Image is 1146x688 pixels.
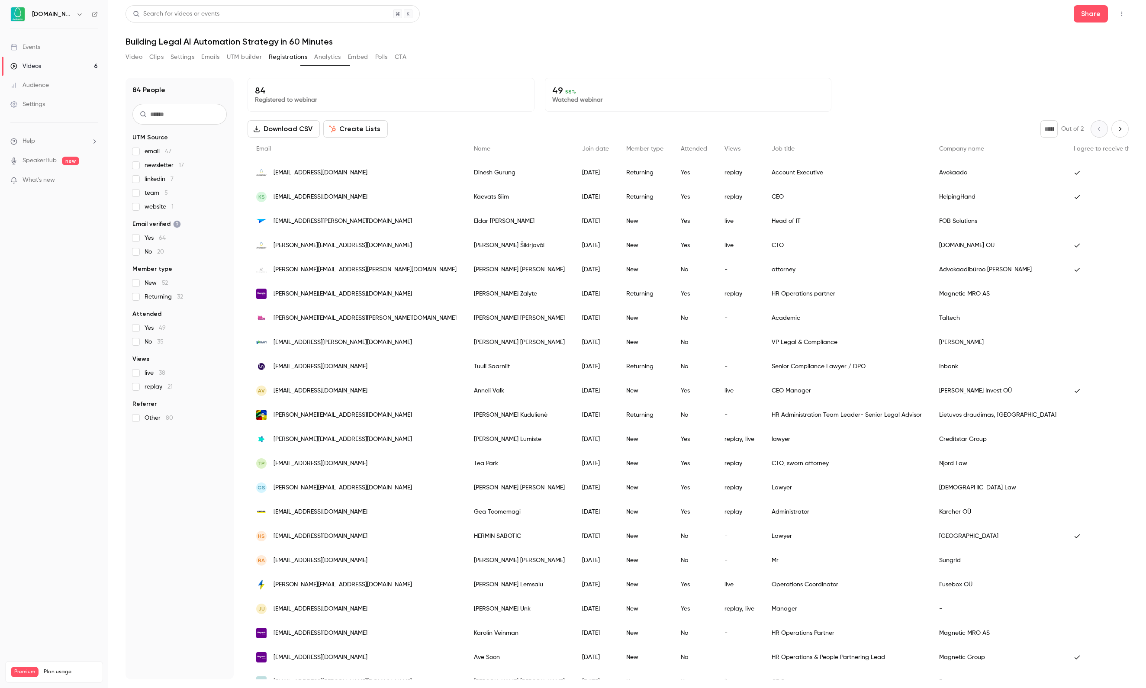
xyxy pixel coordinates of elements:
h6: [DOMAIN_NAME] [32,10,73,19]
img: karcher.com [256,507,267,517]
span: Help [23,137,35,146]
div: - [716,403,763,427]
div: Njord Law [930,451,1065,476]
div: [PERSON_NAME] Unk [465,597,573,621]
div: replay [716,476,763,500]
div: Eldar [PERSON_NAME] [465,209,573,233]
div: Taltech [930,306,1065,330]
span: 35 [157,339,164,345]
img: fusebox.energy [256,579,267,590]
span: Email [256,146,271,152]
li: help-dropdown-opener [10,137,98,146]
p: Out of 2 [1061,125,1084,133]
div: Returning [618,282,672,306]
div: [DATE] [573,354,618,379]
span: No [145,338,164,346]
span: 38 [159,370,165,376]
img: creditstar.com [256,434,267,444]
div: CTO [763,233,930,257]
button: Registrations [269,50,307,64]
span: Views [132,355,149,363]
img: magneticgroup.co [256,628,267,638]
div: [DATE] [573,645,618,669]
span: [PERSON_NAME][EMAIL_ADDRESS][PERSON_NAME][DOMAIN_NAME] [274,265,457,274]
img: avokaado.io [256,240,267,251]
button: Share [1074,5,1108,23]
div: live [716,233,763,257]
div: New [618,257,672,282]
div: replay, live [716,427,763,451]
div: Yes [672,209,716,233]
div: Dinesh Gurung [465,161,573,185]
span: Company name [939,146,984,152]
div: [DATE] [573,209,618,233]
div: [PERSON_NAME] Invest OÜ [930,379,1065,403]
span: 21 [167,384,173,390]
div: New [618,427,672,451]
div: Anneli Valk [465,379,573,403]
span: AV [258,387,265,395]
img: inbank.ee [256,361,267,372]
div: Gea Toomemägi [465,500,573,524]
div: [PERSON_NAME] [PERSON_NAME] [465,306,573,330]
span: GS [258,484,265,492]
span: What's new [23,176,55,185]
span: Plan usage [44,669,97,675]
div: [PERSON_NAME] [PERSON_NAME] [465,257,573,282]
span: [PERSON_NAME][EMAIL_ADDRESS][DOMAIN_NAME] [274,580,412,589]
div: Administrator [763,500,930,524]
img: avokaado.io [256,167,267,178]
span: [EMAIL_ADDRESS][DOMAIN_NAME] [274,193,367,202]
span: RA [258,556,265,564]
div: [DATE] [573,500,618,524]
div: Lawyer [763,524,930,548]
div: [DATE] [573,185,618,209]
div: Returning [618,354,672,379]
div: Account Executive [763,161,930,185]
img: havi.com [256,337,267,347]
span: replay [145,383,173,391]
div: - [716,330,763,354]
img: magneticgroup.co [256,289,267,299]
span: JU [258,605,265,613]
span: Email verified [132,220,181,228]
div: [DATE] [573,257,618,282]
img: magneticgroup.co [256,652,267,662]
div: [DATE] [573,621,618,645]
span: [EMAIL_ADDRESS][PERSON_NAME][DOMAIN_NAME] [274,217,412,226]
div: Creditstar Group [930,427,1065,451]
div: New [618,330,672,354]
div: Search for videos or events [133,10,219,19]
div: - [716,548,763,572]
div: HR Operations partner [763,282,930,306]
span: 32 [177,294,183,300]
div: Yes [672,572,716,597]
div: Operations Coordinator [763,572,930,597]
div: New [618,572,672,597]
span: new [62,157,79,165]
img: ld.lt [256,410,267,420]
div: Sungrid [930,548,1065,572]
span: [EMAIL_ADDRESS][DOMAIN_NAME] [274,459,367,468]
div: New [618,306,672,330]
div: [DATE] [573,403,618,427]
div: Audience [10,81,49,90]
span: Premium [11,667,39,677]
div: HR Administration Team Leader- Senior Legal Advisor [763,403,930,427]
span: [PERSON_NAME][EMAIL_ADDRESS][DOMAIN_NAME] [274,435,412,444]
h1: 84 People [132,85,165,95]
div: replay [716,282,763,306]
div: Yes [672,476,716,500]
span: [EMAIL_ADDRESS][DOMAIN_NAME] [274,556,367,565]
div: Mr [763,548,930,572]
div: [DATE] [573,427,618,451]
div: Yes [672,233,716,257]
div: live [716,572,763,597]
div: No [672,645,716,669]
div: No [672,354,716,379]
div: - [716,257,763,282]
span: newsletter [145,161,184,170]
div: Returning [618,185,672,209]
div: HR Operations & People Partnering Lead [763,645,930,669]
span: 7 [171,176,174,182]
